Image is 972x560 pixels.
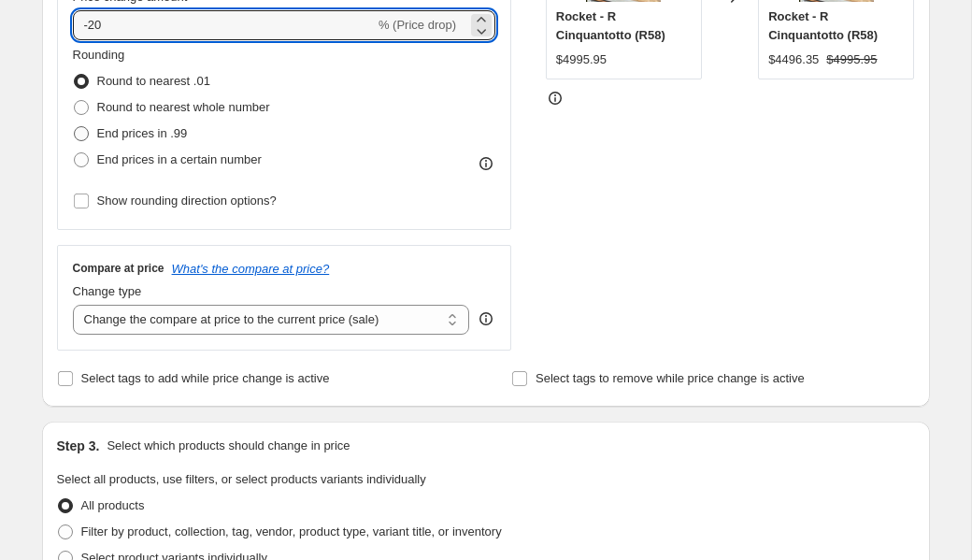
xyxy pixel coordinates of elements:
span: Round to nearest whole number [97,100,270,114]
h3: Compare at price [73,261,164,276]
input: -15 [73,10,375,40]
div: help [477,309,495,328]
span: Select all products, use filters, or select products variants individually [57,472,426,486]
span: Show rounding direction options? [97,194,277,208]
span: $4995.95 [556,52,607,66]
h2: Step 3. [57,437,100,455]
span: Rocket - R Cinquantotto (R58) [556,9,665,42]
span: All products [81,498,145,512]
span: % (Price drop) [379,18,456,32]
button: What's the compare at price? [172,262,330,276]
span: Change type [73,284,142,298]
span: $4995.95 [826,52,877,66]
span: Rounding [73,48,125,62]
span: Select tags to add while price change is active [81,371,330,385]
span: Filter by product, collection, tag, vendor, product type, variant title, or inventory [81,524,502,538]
span: End prices in a certain number [97,152,262,166]
span: $4496.35 [768,52,819,66]
p: Select which products should change in price [107,437,350,455]
span: Round to nearest .01 [97,74,210,88]
span: Rocket - R Cinquantotto (R58) [768,9,878,42]
span: Select tags to remove while price change is active [536,371,805,385]
span: End prices in .99 [97,126,188,140]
